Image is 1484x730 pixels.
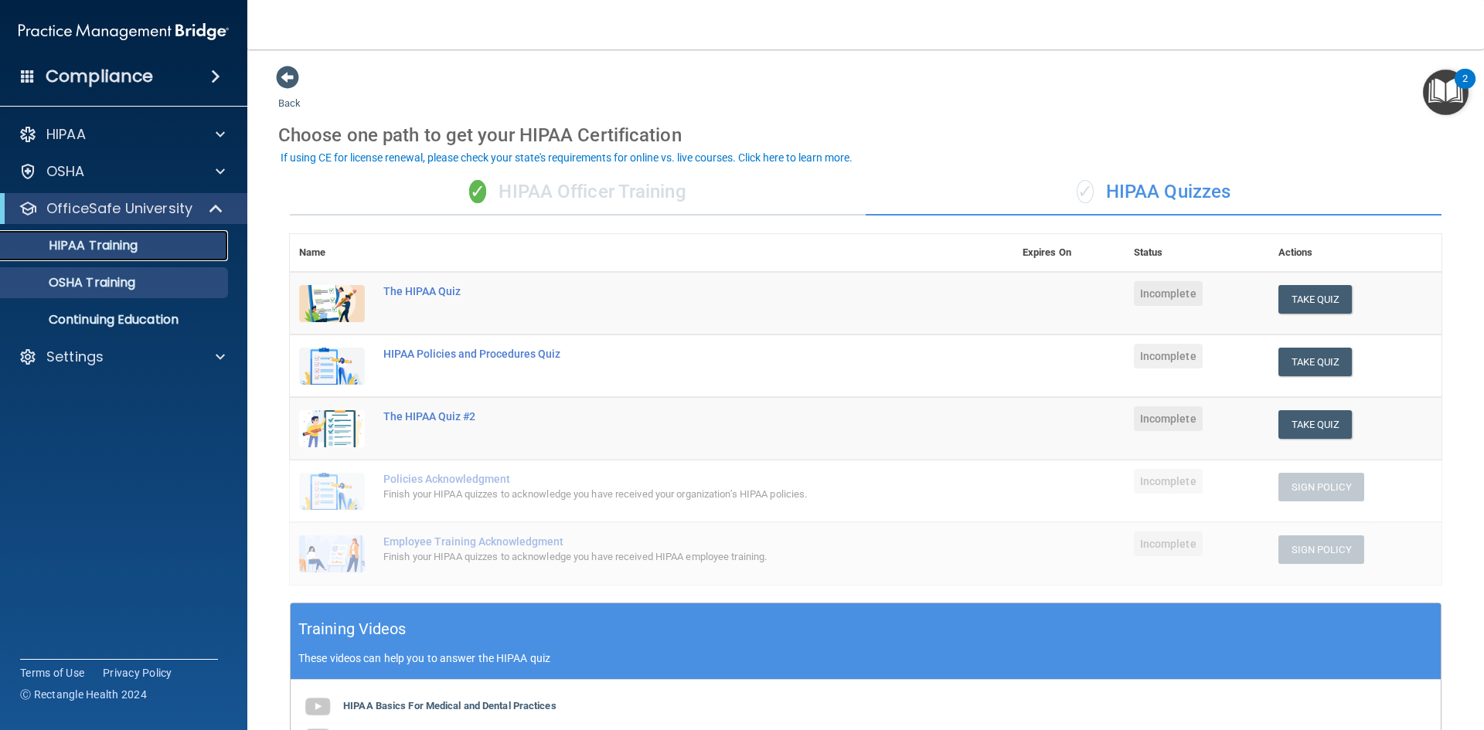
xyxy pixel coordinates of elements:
button: Open Resource Center, 2 new notifications [1423,70,1469,115]
iframe: Drift Widget Chat Controller [1217,620,1465,682]
a: HIPAA [19,125,225,144]
span: ✓ [1077,180,1094,203]
span: Incomplete [1134,406,1203,431]
div: Choose one path to get your HIPAA Certification [278,113,1453,158]
a: Privacy Policy [103,665,172,681]
button: Take Quiz [1278,348,1353,376]
div: Finish your HIPAA quizzes to acknowledge you have received your organization’s HIPAA policies. [383,485,936,504]
div: Finish your HIPAA quizzes to acknowledge you have received HIPAA employee training. [383,548,936,566]
span: ✓ [469,180,486,203]
b: HIPAA Basics For Medical and Dental Practices [343,700,556,711]
a: Terms of Use [20,665,84,681]
div: Employee Training Acknowledgment [383,535,936,548]
th: Expires On [1013,234,1125,272]
p: OSHA Training [10,275,135,290]
div: If using CE for license renewal, please check your state's requirements for online vs. live cours... [281,152,853,163]
th: Actions [1269,234,1441,272]
p: OfficeSafe University [46,199,192,218]
button: Sign Policy [1278,473,1364,501]
div: HIPAA Policies and Procedures Quiz [383,348,936,360]
img: PMB logo [19,16,229,47]
p: Settings [46,348,104,366]
p: OSHA [46,162,85,181]
img: gray_youtube_icon.38fcd6cc.png [302,691,333,722]
a: OfficeSafe University [19,199,224,218]
div: HIPAA Quizzes [866,169,1441,216]
span: Incomplete [1134,469,1203,494]
span: Incomplete [1134,344,1203,368]
span: Incomplete [1134,531,1203,556]
p: Continuing Education [10,312,221,328]
span: Ⓒ Rectangle Health 2024 [20,687,147,702]
h4: Compliance [46,66,153,87]
div: The HIPAA Quiz [383,285,936,297]
div: HIPAA Officer Training [290,169,866,216]
th: Status [1125,234,1269,272]
a: Back [278,79,301,109]
a: OSHA [19,162,225,181]
button: Take Quiz [1278,285,1353,314]
th: Name [290,234,374,272]
button: Sign Policy [1278,535,1364,564]
p: These videos can help you to answer the HIPAA quiz [298,652,1433,664]
div: Policies Acknowledgment [383,473,936,485]
span: Incomplete [1134,281,1203,306]
div: The HIPAA Quiz #2 [383,410,936,423]
p: HIPAA [46,125,86,144]
div: 2 [1462,79,1468,99]
button: Take Quiz [1278,410,1353,439]
a: Settings [19,348,225,366]
p: HIPAA Training [10,238,138,253]
h5: Training Videos [298,616,407,643]
button: If using CE for license renewal, please check your state's requirements for online vs. live cours... [278,150,855,165]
